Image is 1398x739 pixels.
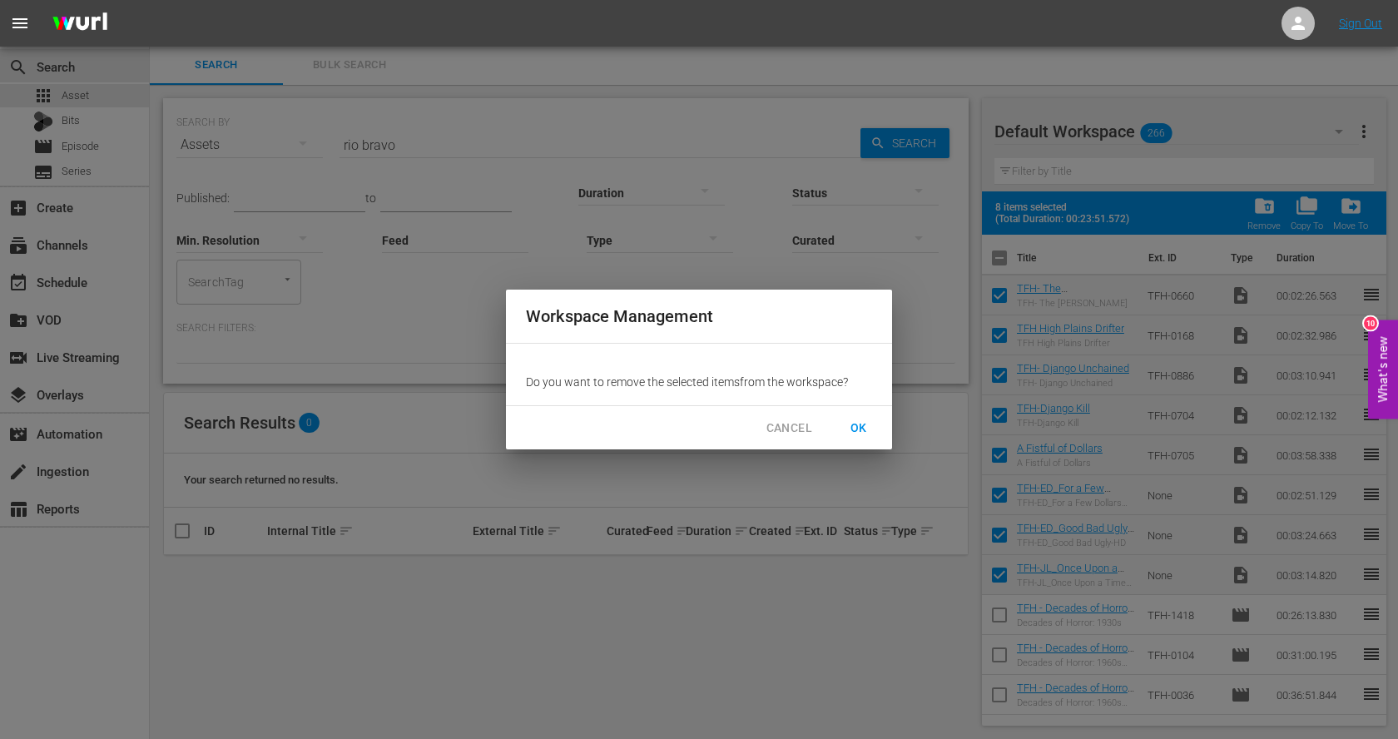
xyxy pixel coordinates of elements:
h2: Workspace Management [526,303,872,330]
a: Sign Out [1339,17,1382,30]
span: OK [845,418,872,439]
img: ans4CAIJ8jUAAAAAAAAAAAAAAAAAAAAAAAAgQb4GAAAAAAAAAAAAAAAAAAAAAAAAJMjXAAAAAAAAAAAAAAAAAAAAAAAAgAT5G... [40,4,120,43]
button: Open Feedback Widget [1368,320,1398,419]
span: menu [10,13,30,33]
div: 10 [1364,317,1377,330]
button: OK [832,413,885,444]
button: CANCEL [753,413,825,444]
p: Do you want to remove the selected item s from the workspace? [526,374,872,390]
span: CANCEL [766,418,812,439]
